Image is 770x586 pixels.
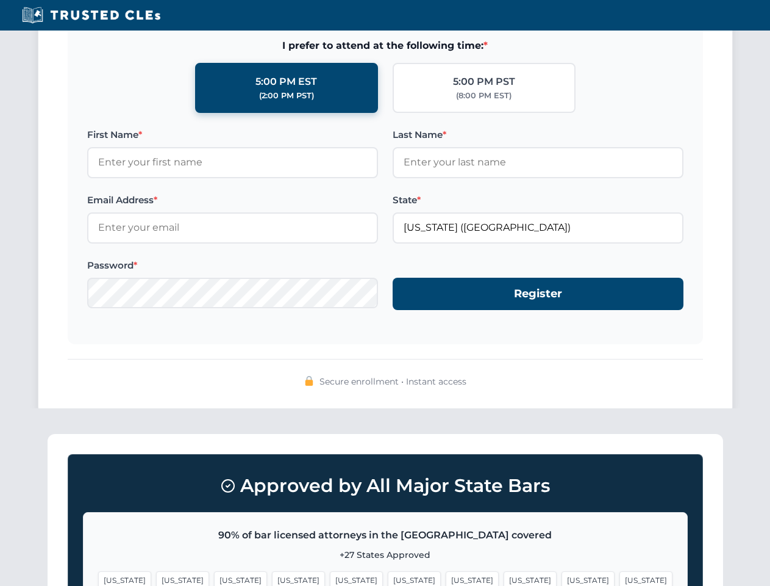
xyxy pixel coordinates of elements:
[304,376,314,386] img: 🔒
[18,6,164,24] img: Trusted CLEs
[259,90,314,102] div: (2:00 PM PST)
[87,212,378,243] input: Enter your email
[393,212,683,243] input: Florida (FL)
[456,90,512,102] div: (8:00 PM EST)
[255,74,317,90] div: 5:00 PM EST
[393,147,683,178] input: Enter your last name
[83,469,688,502] h3: Approved by All Major State Bars
[87,38,683,54] span: I prefer to attend at the following time:
[393,278,683,310] button: Register
[87,128,378,142] label: First Name
[319,375,466,388] span: Secure enrollment • Instant access
[87,147,378,178] input: Enter your first name
[393,193,683,208] label: State
[87,193,378,208] label: Email Address
[393,128,683,142] label: Last Name
[453,74,515,90] div: 5:00 PM PST
[87,258,378,273] label: Password
[98,548,672,562] p: +27 States Approved
[98,527,672,543] p: 90% of bar licensed attorneys in the [GEOGRAPHIC_DATA] covered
